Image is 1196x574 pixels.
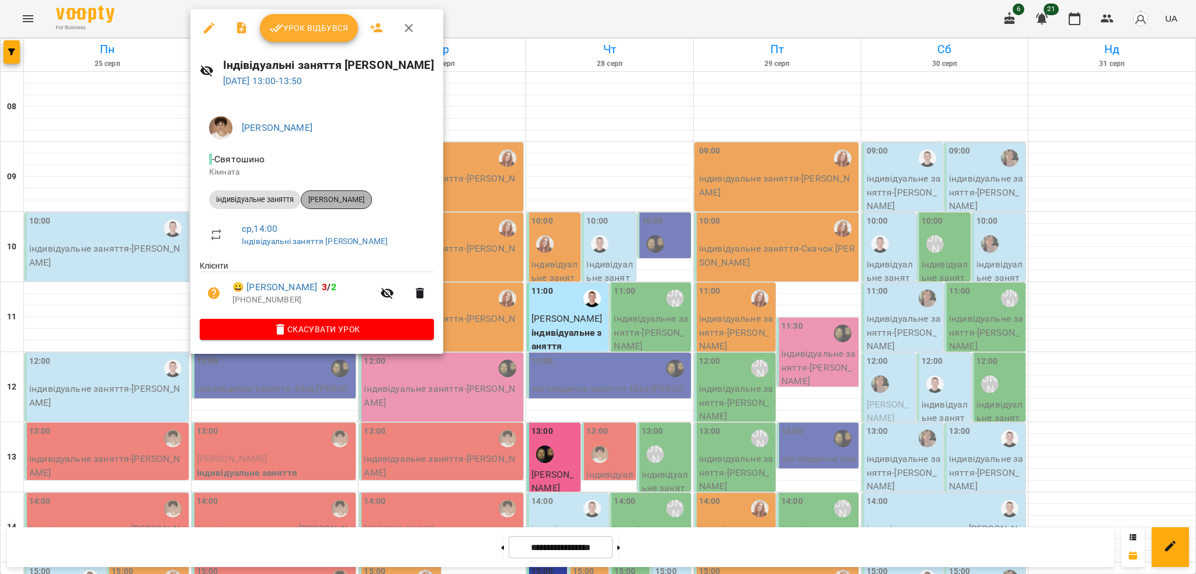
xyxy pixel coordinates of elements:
span: - Святошино [209,154,267,165]
span: індивідуальне заняття [209,194,301,205]
span: Скасувати Урок [209,322,425,336]
div: [PERSON_NAME] [301,190,372,209]
b: / [322,281,336,293]
span: 3 [322,281,327,293]
span: [PERSON_NAME] [301,194,371,205]
span: Урок відбувся [269,21,349,35]
img: 31d4c4074aa92923e42354039cbfc10a.jpg [209,116,232,140]
span: 2 [331,281,336,293]
button: Урок відбувся [260,14,358,42]
a: [DATE] 13:00-13:50 [223,75,303,86]
p: Кімната [209,166,425,178]
button: Візит ще не сплачено. Додати оплату? [200,279,228,307]
a: Індівідуальні заняття [PERSON_NAME] [242,236,388,246]
h6: Індівідуальні заняття [PERSON_NAME] [223,56,434,74]
a: [PERSON_NAME] [242,122,312,133]
p: [PHONE_NUMBER] [232,294,373,306]
a: ср , 14:00 [242,223,277,234]
button: Скасувати Урок [200,319,434,340]
ul: Клієнти [200,260,434,318]
a: 😀 [PERSON_NAME] [232,280,317,294]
